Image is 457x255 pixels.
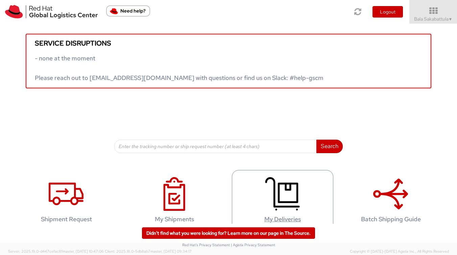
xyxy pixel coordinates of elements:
span: ▼ [449,17,453,22]
a: Batch Shipping Guide [340,170,441,233]
input: Enter the tracking number or ship request number (at least 4 chars) [114,140,317,153]
span: master, [DATE] 09:34:17 [150,249,192,254]
span: Server: 2025.19.0-d447cefac8f [8,249,104,254]
a: Shipment Request [16,170,117,233]
span: Client: 2025.18.0-5db8ab7 [105,249,192,254]
span: Bala Sakabattula [414,16,453,22]
h4: Batch Shipping Guide [347,216,434,223]
span: Copyright © [DATE]-[DATE] Agistix Inc., All Rights Reserved [350,249,449,254]
a: My Shipments [124,170,225,233]
a: Red Hat's Privacy Statement [182,243,230,247]
a: | Agistix Privacy Statement [231,243,275,247]
span: master, [DATE] 10:47:06 [63,249,104,254]
a: My Deliveries [232,170,333,233]
a: Didn't find what you were looking for? Learn more on our page in The Source. [142,227,315,239]
a: Service disruptions - none at the moment Please reach out to [EMAIL_ADDRESS][DOMAIN_NAME] with qu... [26,34,431,88]
span: - none at the moment Please reach out to [EMAIL_ADDRESS][DOMAIN_NAME] with questions or find us o... [35,54,323,82]
button: Logout [372,6,403,18]
button: Need help? [106,5,150,17]
button: Search [316,140,343,153]
h4: My Shipments [131,216,218,223]
h5: Service disruptions [35,39,422,47]
img: rh-logistics-00dfa346123c4ec078e1.svg [5,5,98,19]
h4: Shipment Request [23,216,110,223]
h4: My Deliveries [239,216,326,223]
